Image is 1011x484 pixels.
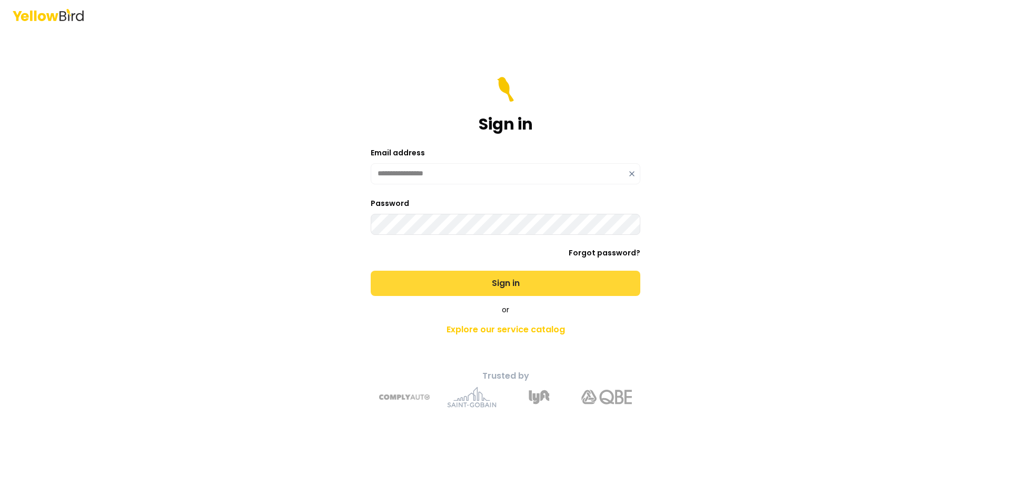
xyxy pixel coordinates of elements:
p: Trusted by [320,370,691,382]
a: Forgot password? [569,248,640,258]
a: Explore our service catalog [320,319,691,340]
h1: Sign in [479,115,533,134]
span: or [502,304,509,315]
label: Password [371,198,409,209]
button: Sign in [371,271,640,296]
label: Email address [371,147,425,158]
